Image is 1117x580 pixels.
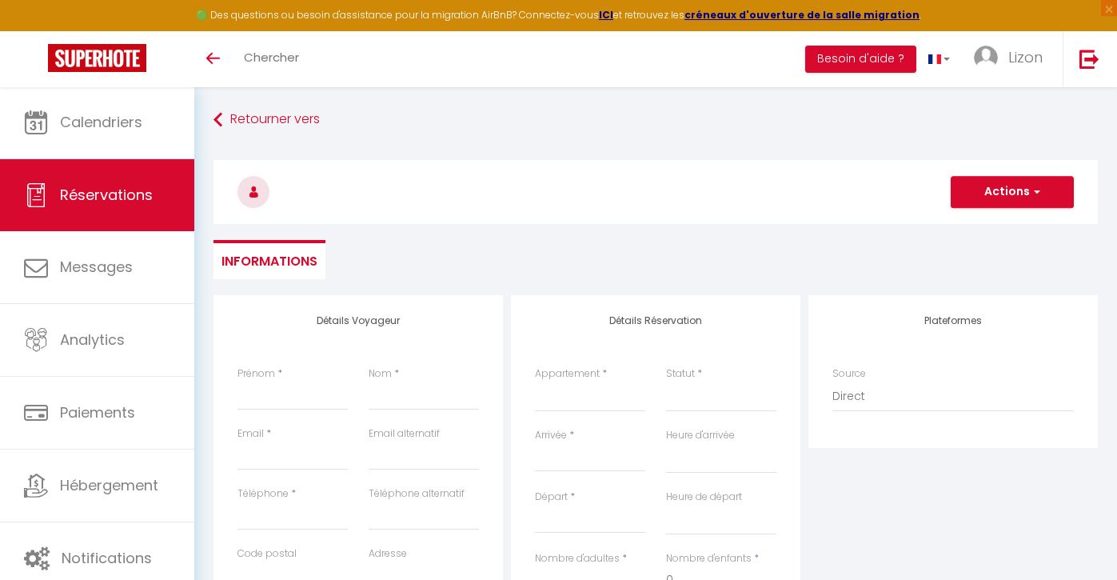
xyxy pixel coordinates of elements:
a: ICI [599,8,613,22]
span: Hébergement [60,475,158,495]
img: Super Booking [48,44,146,72]
span: Réservations [60,185,153,205]
label: Email alternatif [369,426,440,442]
button: Besoin d'aide ? [805,46,916,73]
label: Téléphone alternatif [369,486,465,502]
h4: Détails Réservation [535,315,776,326]
h4: Détails Voyageur [237,315,479,326]
img: ... [974,46,998,70]
label: Statut [666,366,695,382]
label: Nombre d'adultes [535,551,620,566]
label: Code postal [237,546,297,562]
span: Chercher [244,49,299,66]
label: Source [832,366,866,382]
label: Arrivée [535,428,567,443]
span: Paiements [60,402,135,422]
label: Adresse [369,546,407,562]
li: Informations [213,240,325,279]
label: Prénom [237,366,275,382]
button: Actions [951,176,1074,208]
h4: Plateformes [832,315,1074,326]
span: Messages [60,257,133,277]
label: Appartement [535,366,600,382]
span: Analytics [60,330,125,350]
img: logout [1079,49,1099,69]
span: Notifications [62,548,152,568]
label: Email [237,426,264,442]
label: Heure de départ [666,490,742,505]
a: créneaux d'ouverture de la salle migration [684,8,920,22]
label: Heure d'arrivée [666,428,735,443]
label: Téléphone [237,486,289,502]
span: Calendriers [60,112,142,132]
label: Départ [535,490,568,505]
span: Lizon [1008,47,1043,67]
a: Retourner vers [213,106,1098,134]
label: Nom [369,366,392,382]
a: Chercher [232,31,311,87]
label: Nombre d'enfants [666,551,752,566]
a: ... Lizon [962,31,1063,87]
